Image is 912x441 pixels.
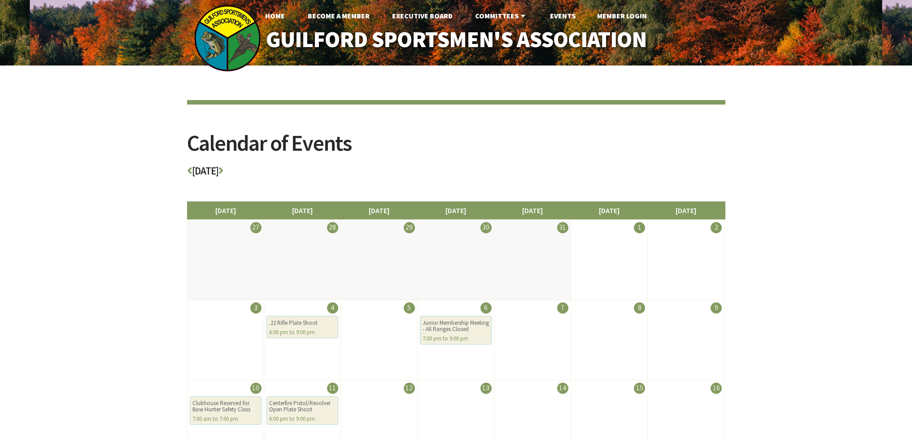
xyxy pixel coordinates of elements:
div: 12 [404,383,415,394]
div: .22 Rifle Plate Shoot [269,320,336,326]
a: Events [543,7,583,25]
div: 7 [557,302,568,314]
div: 5 [404,302,415,314]
div: 8 [634,302,645,314]
div: 4 [327,302,338,314]
div: 3 [250,302,262,314]
div: Junior Membership Meeting - All Ranges Closed [423,320,489,332]
li: [DATE] [571,201,648,219]
div: 7:00 am to 7:00 pm [192,416,259,422]
div: 16 [711,383,722,394]
li: [DATE] [340,201,418,219]
li: [DATE] [264,201,341,219]
div: 10 [250,383,262,394]
div: 30 [480,222,492,233]
a: Committees [468,7,535,25]
a: Home [258,7,292,25]
div: 9 [711,302,722,314]
img: logo_sm.png [194,4,261,72]
div: 27 [250,222,262,233]
div: Centerfire Pistol/Revolver Open Plate Shoot [269,400,336,413]
h2: Calendar of Events [187,132,725,166]
div: 2 [711,222,722,233]
div: 1 [634,222,645,233]
h3: [DATE] [187,166,725,181]
div: 6:00 pm to 9:00 pm [269,329,336,336]
li: [DATE] [494,201,571,219]
div: 13 [480,383,492,394]
div: 11 [327,383,338,394]
div: 15 [634,383,645,394]
div: 31 [557,222,568,233]
div: 29 [404,222,415,233]
a: Guilford Sportsmen's Association [247,21,665,59]
div: 6 [480,302,492,314]
div: Clubhouse Reserved for Bow Hunter Safety Class [192,400,259,413]
li: [DATE] [417,201,494,219]
div: 6:00 pm to 9:00 pm [269,416,336,422]
div: 14 [557,383,568,394]
a: Become A Member [301,7,377,25]
a: Member Login [590,7,654,25]
div: 7:00 pm to 9:00 pm [423,336,489,342]
li: [DATE] [647,201,724,219]
a: Executive Board [385,7,460,25]
div: 28 [327,222,338,233]
li: [DATE] [187,201,264,219]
